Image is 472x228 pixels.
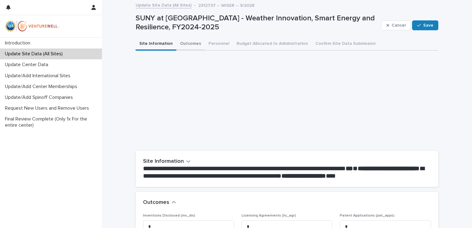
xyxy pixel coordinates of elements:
span: Licensing Agreements (lic_agr) [242,214,296,217]
button: Budget Allocated to Administration [233,38,312,51]
a: Update Site Data (All Sites) [136,1,192,8]
button: Cancel [381,20,411,30]
span: Save [423,23,433,27]
p: 2312737 -- WISER -- 9/2028 [198,2,255,8]
button: Site Information [143,158,191,165]
span: Inventions Disclosed (inv_dis) [143,214,195,217]
h2: Site Information [143,158,184,165]
button: Save [412,20,438,30]
button: Confirm Site Data Submission [312,38,379,51]
p: SUNY at [GEOGRAPHIC_DATA] - Weather Innovation, Smart Energy and Resilience, FY2024-2025 [136,14,379,32]
p: Update/Add Center Memberships [2,84,82,90]
p: Introduction [2,40,35,46]
span: Cancel [392,23,406,27]
p: Update/Add International Sites [2,73,75,79]
button: Outcomes [176,38,205,51]
span: Patent Applications (pat_apps) [340,214,394,217]
p: Request New Users and Remove Users [2,105,94,111]
img: mWhVGmOKROS2pZaMU8FQ [5,20,59,32]
button: Outcomes [143,199,176,206]
p: Final Review Complete (Only 1x For the entire center) [2,116,102,128]
h2: Outcomes [143,199,169,206]
p: Update/Add Spinoff Companies [2,95,78,100]
button: Personnel [205,38,233,51]
p: Update Site Data (All Sites) [2,51,68,57]
p: Update Center Data [2,62,53,68]
button: Site Information [136,38,176,51]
